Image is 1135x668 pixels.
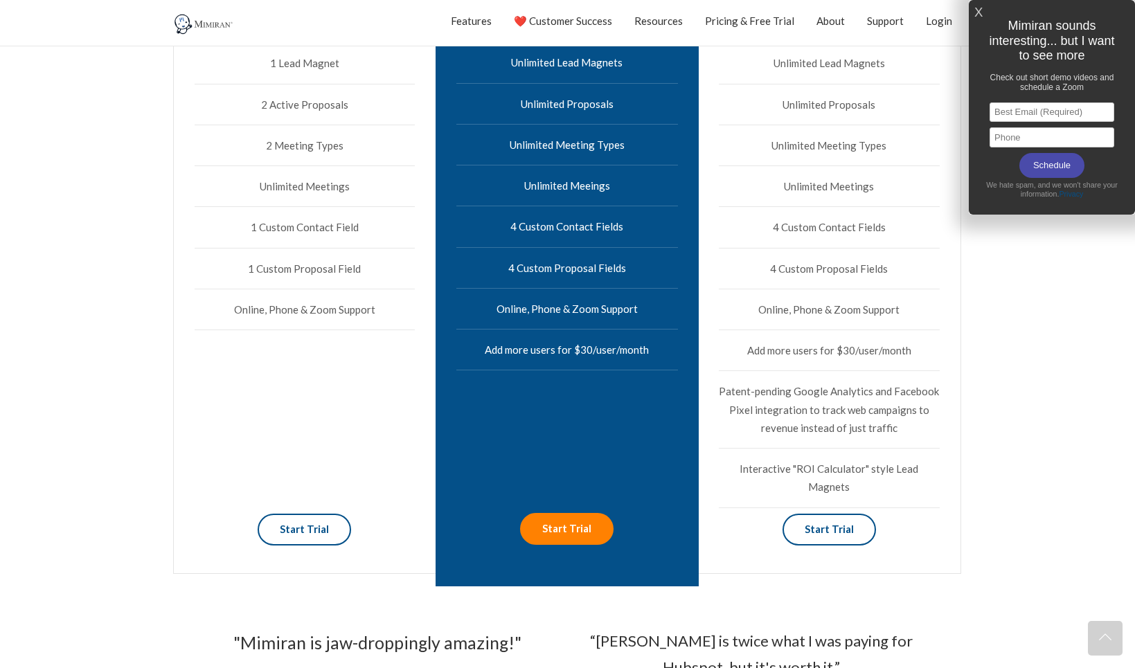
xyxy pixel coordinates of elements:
[195,289,415,330] li: Online, Phone & Zoom Support
[634,3,683,38] a: Resources
[456,42,678,83] li: Unlimited Lead Magnets
[520,513,614,544] a: Start Trial
[719,249,940,289] li: 4 Custom Proposal Fields
[195,125,415,166] li: 2 Meeting Types
[719,330,940,371] li: Add more users for $30/user/month
[451,3,492,38] a: Features
[514,3,612,38] a: ❤️ Customer Success
[456,84,678,125] li: Unlimited Proposals
[974,1,983,24] a: X
[719,43,940,84] li: Unlimited Lead Magnets
[456,330,678,370] li: Add more users for $30/user/month
[1019,153,1084,178] input: Schedule
[719,289,940,330] li: Online, Phone & Zoom Support
[990,102,1114,123] input: Best Email (Required)
[456,125,678,165] li: Unlimited Meeting Types
[719,449,940,508] li: Interactive "ROI Calculator" style Lead Magnets
[719,84,940,125] li: Unlimited Proposals
[719,125,940,166] li: Unlimited Meeting Types
[783,514,876,545] a: Start Trial
[173,14,235,35] img: Mimiran CRM
[983,15,1120,68] h1: Mimiran sounds interesting... but I want to see more
[456,248,678,289] li: 4 Custom Proposal Fields
[983,69,1120,97] h1: Check out short demo videos and schedule a Zoom
[195,249,415,289] li: 1 Custom Proposal Field
[1059,190,1083,198] a: Privacy
[719,207,940,248] li: 4 Custom Contact Fields
[867,3,904,38] a: Support
[983,178,1121,201] div: We hate spam, and we won't share your information.
[456,289,678,330] li: Online, Phone & Zoom Support
[456,206,678,247] li: 4 Custom Contact Fields
[705,3,794,38] a: Pricing & Free Trial
[195,166,415,207] li: Unlimited Meetings
[719,371,940,449] li: Patent-pending Google Analytics and Facebook Pixel integration to track web campaigns to revenue ...
[990,127,1114,147] input: Phone
[195,43,415,84] li: 1 Lead Magnet
[719,166,940,207] li: Unlimited Meetings
[195,207,415,248] li: 1 Custom Contact Field
[258,514,351,545] a: Start Trial
[194,628,561,658] div: "Mimiran is jaw-droppingly amazing!"
[926,3,952,38] a: Login
[456,165,678,206] li: Unlimited Meeings
[816,3,845,38] a: About
[195,84,415,125] li: 2 Active Proposals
